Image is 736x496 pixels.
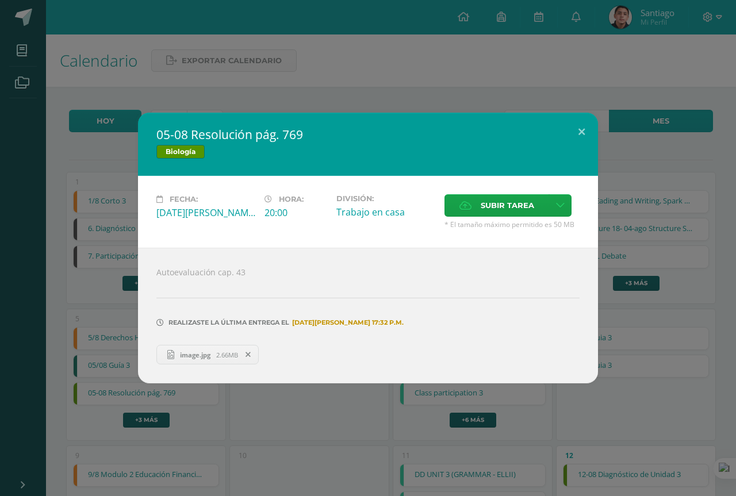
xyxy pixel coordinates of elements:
[156,126,580,143] h2: 05-08 Resolución pág. 769
[156,145,205,159] span: Biología
[174,351,216,359] span: image.jpg
[138,248,598,383] div: Autoevaluación cap. 43
[170,195,198,203] span: Fecha:
[168,318,289,326] span: Realizaste la última entrega el
[156,206,255,219] div: [DATE][PERSON_NAME]
[156,345,259,364] a: image.jpg 2.66MB
[239,348,258,361] span: Remover entrega
[216,351,238,359] span: 2.66MB
[336,206,435,218] div: Trabajo en casa
[336,194,435,203] label: División:
[264,206,327,219] div: 20:00
[279,195,304,203] span: Hora:
[565,113,598,152] button: Close (Esc)
[481,195,534,216] span: Subir tarea
[444,220,580,229] span: * El tamaño máximo permitido es 50 MB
